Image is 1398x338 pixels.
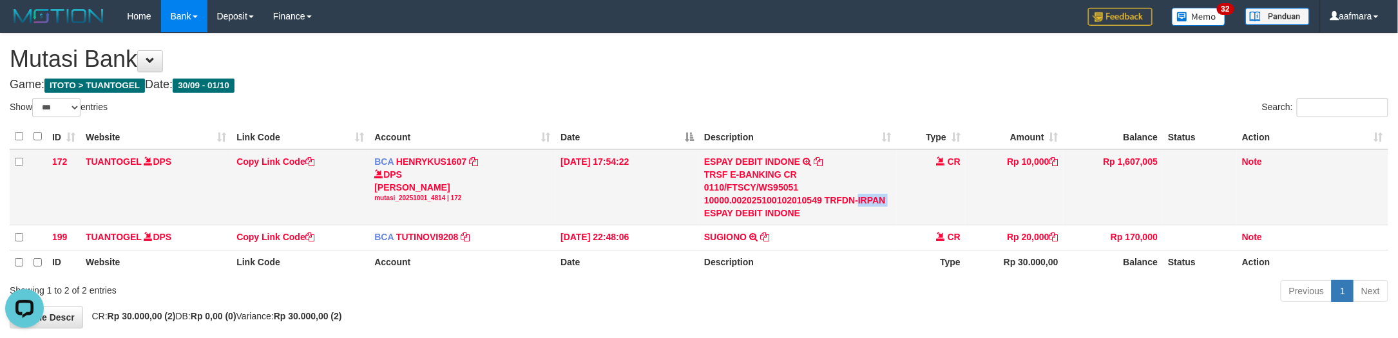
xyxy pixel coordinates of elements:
div: DPS [PERSON_NAME] [374,168,550,203]
th: Status [1163,124,1237,149]
span: CR [948,232,961,242]
a: Copy TUTINOVI9208 to clipboard [461,232,470,242]
th: Account [369,250,555,275]
span: BCA [374,232,394,242]
a: Previous [1281,280,1332,302]
th: Website: activate to sort column ascending [81,124,231,149]
th: ID: activate to sort column ascending [47,124,81,149]
th: ID [47,250,81,275]
label: Show entries [10,98,108,117]
a: Copy SUGIONO to clipboard [760,232,769,242]
img: MOTION_logo.png [10,6,108,26]
th: Website [81,250,231,275]
a: Copy Rp 10,000 to clipboard [1049,156,1058,167]
a: SUGIONO [704,232,747,242]
th: Rp 30.000,00 [966,250,1064,275]
td: DPS [81,225,231,250]
th: Action: activate to sort column ascending [1237,124,1388,149]
a: TUANTOGEL [86,232,142,242]
th: Type: activate to sort column ascending [897,124,966,149]
th: Balance [1064,250,1163,275]
strong: Rp 30.000,00 (2) [274,311,342,321]
th: Description: activate to sort column ascending [699,124,897,149]
th: Amount: activate to sort column ascending [966,124,1064,149]
div: TRSF E-BANKING CR 0110/FTSCY/WS95051 10000.002025100102010549 TRFDN-IRPAN ESPAY DEBIT INDONE [704,168,892,220]
span: 199 [52,232,67,242]
a: Copy ESPAY DEBIT INDONE to clipboard [814,156,823,167]
a: Note [1242,232,1262,242]
strong: Rp 30.000,00 (2) [108,311,176,321]
select: Showentries [32,98,81,117]
td: DPS [81,149,231,225]
h4: Game: Date: [10,79,1388,91]
th: Date [555,250,699,275]
th: Date: activate to sort column descending [555,124,699,149]
td: Rp 1,607,005 [1064,149,1163,225]
a: ESPAY DEBIT INDONE [704,156,800,167]
span: BCA [374,156,394,167]
th: Action [1237,250,1388,275]
th: Description [699,250,897,275]
td: [DATE] 17:54:22 [555,149,699,225]
strong: Rp 0,00 (0) [191,311,236,321]
th: Type [897,250,966,275]
h1: Mutasi Bank [10,46,1388,72]
a: Copy HENRYKUS1607 to clipboard [469,156,478,167]
td: [DATE] 22:48:06 [555,225,699,250]
th: Account: activate to sort column ascending [369,124,555,149]
button: Open LiveChat chat widget [5,5,44,44]
a: Copy Link Code [236,156,314,167]
a: Copy Link Code [236,232,314,242]
th: Status [1163,250,1237,275]
td: Rp 170,000 [1064,225,1163,250]
span: 172 [52,156,67,167]
div: mutasi_20251001_4814 | 172 [374,194,550,203]
input: Search: [1297,98,1388,117]
label: Search: [1262,98,1388,117]
th: Link Code: activate to sort column ascending [231,124,369,149]
div: Showing 1 to 2 of 2 entries [10,279,573,297]
a: TUTINOVI9208 [396,232,458,242]
a: TUANTOGEL [86,156,142,167]
span: CR [948,156,961,167]
a: Copy Rp 20,000 to clipboard [1049,232,1058,242]
span: 32 [1217,3,1234,15]
td: Rp 10,000 [966,149,1064,225]
img: Feedback.jpg [1088,8,1153,26]
a: Note [1242,156,1262,167]
img: panduan.png [1245,8,1310,25]
span: 30/09 - 01/10 [173,79,235,93]
img: Button%20Memo.svg [1172,8,1226,26]
span: ITOTO > TUANTOGEL [44,79,145,93]
th: Balance [1064,124,1163,149]
a: 1 [1332,280,1354,302]
a: Next [1353,280,1388,302]
span: CR: DB: Variance: [86,311,342,321]
th: Link Code [231,250,369,275]
td: Rp 20,000 [966,225,1064,250]
a: HENRYKUS1607 [396,156,466,167]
